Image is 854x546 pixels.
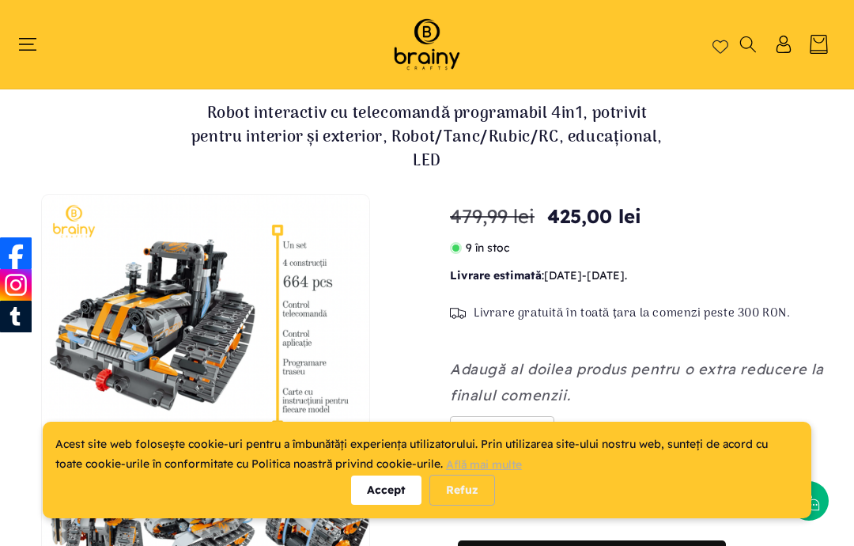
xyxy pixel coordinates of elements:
span: Livrare gratuită în toată țara la comenzi peste 300 RON. [474,306,791,322]
s: 479,99 lei [450,202,535,230]
summary: Meniu [25,36,45,53]
span: 425,00 lei [547,202,641,230]
h1: Robot interactiv cu telecomandă programabil 4in1, potrivit pentru interior și exterior, Robot/Tan... [190,102,664,173]
div: Accept [351,476,421,505]
span: [DATE] [587,268,625,282]
p: 9 în stoc [450,238,830,258]
span: [DATE] [544,268,582,282]
em: Adaugă al doilea produs pentru o extra reducere la finalul comenzii. [450,360,824,404]
a: Wishlist page link [712,36,728,52]
div: Refuz [429,475,495,506]
img: Brainy Crafts [380,16,474,73]
div: Acest site web folosește cookie-uri pentru a îmbunătăți experiența utilizatorului. Prin utilizare... [55,434,799,475]
p: : - . [450,266,830,286]
summary: Căutați [738,36,758,53]
a: Află mai multe [446,457,522,472]
b: Livrare estimată [450,268,542,282]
